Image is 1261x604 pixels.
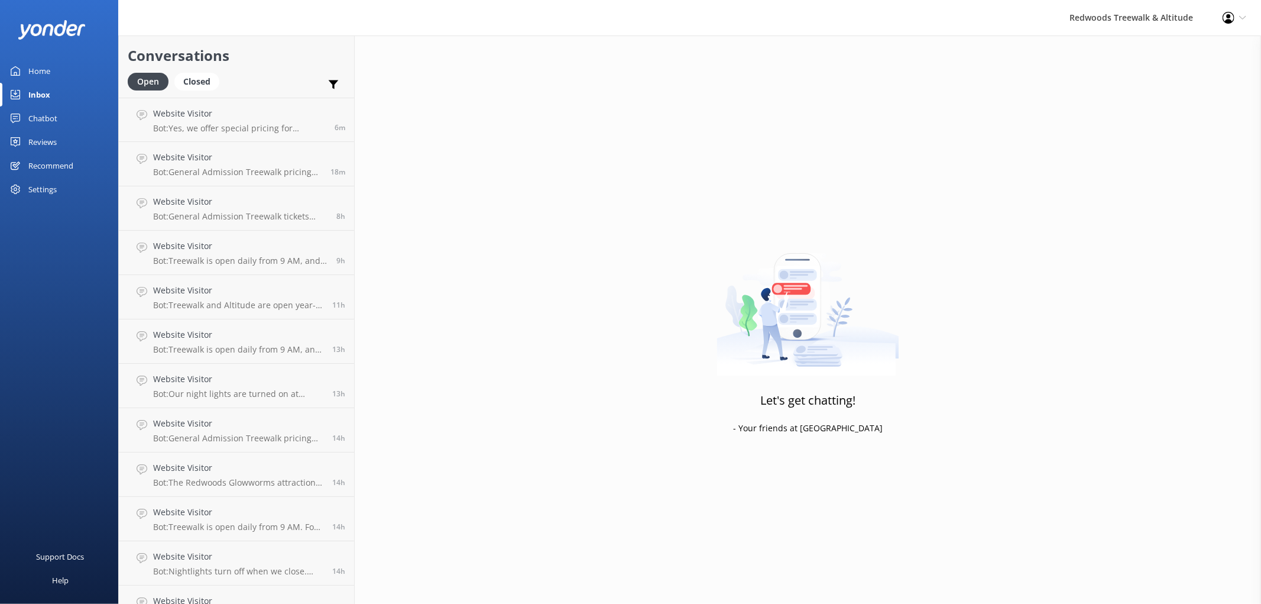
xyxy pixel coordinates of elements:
[128,44,345,67] h2: Conversations
[153,284,323,297] h4: Website Visitor
[37,545,85,569] div: Support Docs
[153,550,323,563] h4: Website Visitor
[153,300,323,311] p: Bot: Treewalk and Altitude are open year-round, including public holidays.
[336,256,345,266] span: Oct 15 2025 12:06am (UTC +13:00) Pacific/Auckland
[153,477,323,488] p: Bot: The Redwoods Glowworms attraction is open from 10 AM daily. The closing time is not specifie...
[119,408,354,453] a: Website VisitorBot:General Admission Treewalk pricing starts at $42 for adults (16+ years) and $2...
[330,167,345,177] span: Oct 15 2025 09:06am (UTC +13:00) Pacific/Auckland
[332,566,345,576] span: Oct 14 2025 06:59pm (UTC +13:00) Pacific/Auckland
[153,123,326,134] p: Bot: Yes, we offer special pricing for Rotorua locals. A General Admission Treewalk ticket is $21...
[28,59,50,83] div: Home
[128,73,168,91] div: Open
[336,211,345,221] span: Oct 15 2025 12:42am (UTC +13:00) Pacific/Auckland
[153,211,328,222] p: Bot: General Admission Treewalk tickets purchased online are valid for up to 12 months from the p...
[153,417,323,430] h4: Website Visitor
[717,228,899,376] img: artwork of a man stealing a conversation from at giant smartphone
[174,75,225,88] a: Closed
[119,186,354,231] a: Website VisitorBot:General Admission Treewalk tickets purchased online are valid for up to 12 mon...
[18,20,86,40] img: yonder-white-logo.png
[153,195,328,208] h4: Website Visitor
[119,98,354,142] a: Website VisitorBot:Yes, we offer special pricing for Rotorua locals. A General Admission Treewalk...
[119,541,354,586] a: Website VisitorBot:Nightlights turn off when we close. Our hours can be found at [DOMAIN_NAME][UR...
[153,566,323,577] p: Bot: Nightlights turn off when we close. Our hours can be found at [DOMAIN_NAME][URL].
[153,328,323,341] h4: Website Visitor
[153,506,323,519] h4: Website Visitor
[153,373,323,386] h4: Website Visitor
[733,422,883,435] p: - Your friends at [GEOGRAPHIC_DATA]
[760,391,855,410] h3: Let's get chatting!
[119,231,354,275] a: Website VisitorBot:Treewalk is open daily from 9 AM, and Glowworms open at 10 AM. For last ticket...
[153,167,322,177] p: Bot: General Admission Treewalk pricing starts at $42 for adults (16+ years) and $26 for children...
[119,497,354,541] a: Website VisitorBot:Treewalk is open daily from 9 AM. For last ticket sold times, please check our...
[153,389,323,399] p: Bot: Our night lights are turned on at sunset, and the night walk starts 20 minutes thereafter. E...
[153,256,328,266] p: Bot: Treewalk is open daily from 9 AM, and Glowworms open at 10 AM. For last ticket sold times, p...
[332,433,345,443] span: Oct 14 2025 07:12pm (UTC +13:00) Pacific/Auckland
[119,275,354,319] a: Website VisitorBot:Treewalk and Altitude are open year-round, including public holidays.11h
[332,522,345,532] span: Oct 14 2025 07:03pm (UTC +13:00) Pacific/Auckland
[119,453,354,497] a: Website VisitorBot:The Redwoods Glowworms attraction is open from 10 AM daily. The closing time i...
[153,461,323,474] h4: Website Visitor
[128,75,174,88] a: Open
[28,106,57,130] div: Chatbot
[28,154,73,177] div: Recommend
[153,240,328,253] h4: Website Visitor
[332,389,345,399] span: Oct 14 2025 07:55pm (UTC +13:00) Pacific/Auckland
[153,433,323,444] p: Bot: General Admission Treewalk pricing starts at $42 for adults (16+ years) and $26 for children...
[335,122,345,133] span: Oct 15 2025 09:19am (UTC +13:00) Pacific/Auckland
[28,83,50,106] div: Inbox
[332,300,345,310] span: Oct 14 2025 10:11pm (UTC +13:00) Pacific/Auckland
[52,569,69,592] div: Help
[332,344,345,354] span: Oct 14 2025 08:03pm (UTC +13:00) Pacific/Auckland
[153,522,323,532] p: Bot: Treewalk is open daily from 9 AM. For last ticket sold times, please check our website FAQs ...
[153,344,323,355] p: Bot: Treewalk is open daily from 9 AM, and Glowworms from 10 AM. For specific closing times, plea...
[332,477,345,487] span: Oct 14 2025 07:08pm (UTC +13:00) Pacific/Auckland
[153,107,326,120] h4: Website Visitor
[28,130,57,154] div: Reviews
[153,151,322,164] h4: Website Visitor
[119,319,354,364] a: Website VisitorBot:Treewalk is open daily from 9 AM, and Glowworms from 10 AM. For specific closi...
[28,177,57,201] div: Settings
[119,142,354,186] a: Website VisitorBot:General Admission Treewalk pricing starts at $42 for adults (16+ years) and $2...
[174,73,219,91] div: Closed
[119,364,354,408] a: Website VisitorBot:Our night lights are turned on at sunset, and the night walk starts 20 minutes...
